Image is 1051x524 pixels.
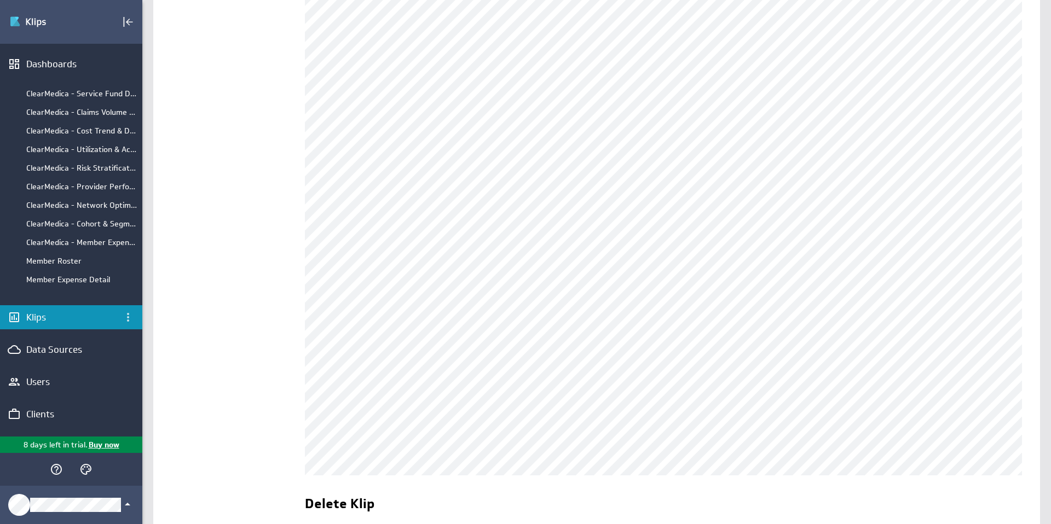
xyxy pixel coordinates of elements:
div: Clients [26,408,99,420]
div: Member Roster [26,256,137,266]
p: Buy now [88,439,119,451]
div: ClearMedica - Service Fund Dashboard [26,89,137,98]
div: Themes [77,460,95,479]
div: Collapse [119,13,137,31]
div: ClearMedica - Risk Stratification [26,163,137,173]
svg: Themes [79,463,93,476]
div: Member Expense Detail [26,275,137,284]
div: Go to Dashboards [9,13,86,31]
div: Dashboards [26,58,116,70]
div: Klips [26,311,116,323]
div: ClearMedica - Cost Trend & Drivers [26,126,137,136]
img: Klipfolio klips logo [9,13,86,31]
div: Data Sources [26,343,116,356]
div: Users [26,376,116,388]
div: Klips menu [119,308,137,327]
div: ClearMedica - Network Optimization [26,200,137,210]
div: ClearMedica - Cohort & Segment Performance [26,219,137,229]
div: ClearMedica - Claims Volume Lifecyle [26,107,137,117]
div: ClearMedica - Member Expense by Month [26,237,137,247]
div: Help [47,460,66,479]
div: ClearMedica - Provider Performance [26,182,137,191]
p: 8 days left in trial. [24,439,88,451]
h2: Delete Klip [305,497,374,515]
div: ClearMedica - Utilization & Access [26,144,137,154]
